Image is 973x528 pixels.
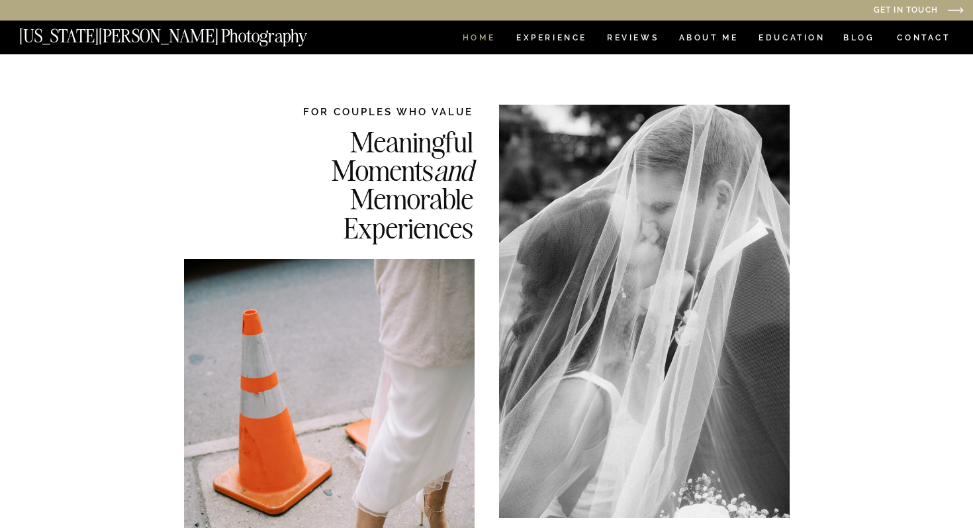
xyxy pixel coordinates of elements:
a: Experience [516,34,586,45]
a: BLOG [843,34,875,45]
a: EDUCATION [757,34,827,45]
h2: Meaningful Moments Memorable Experiences [264,127,473,240]
a: [US_STATE][PERSON_NAME] Photography [19,27,351,38]
a: REVIEWS [607,34,657,45]
a: HOME [460,34,498,45]
a: ABOUT ME [678,34,739,45]
h2: FOR COUPLES WHO VALUE [264,105,473,119]
a: CONTACT [896,30,951,45]
a: Get in Touch [739,6,938,16]
i: and [434,152,473,188]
